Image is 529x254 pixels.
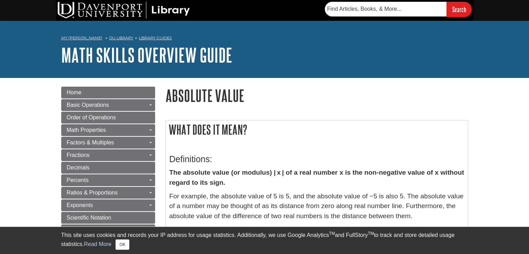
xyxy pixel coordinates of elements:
[169,191,464,221] p: For example, the absolute value of 5 is 5, and the absolute value of −5 is also 5. The absolute v...
[169,169,464,186] strong: The absolute value (or modulus) | x | of a real number x is the non-negative value of x without r...
[169,226,379,233] strong: The absolute value has the following four fundamental properties:
[61,149,155,161] a: Fractions
[67,190,118,196] span: Ratios & Proportions
[67,102,109,108] span: Basic Operations
[61,99,155,111] a: Basic Operations
[166,87,468,104] h1: Absolute Value
[61,212,155,224] a: Scientific Notation
[61,137,155,149] a: Factors & Multiples
[329,231,335,236] sup: TM
[325,2,472,17] form: Searches DU Library's articles, books, and more
[84,241,111,247] a: Read More
[67,202,93,208] span: Exponents
[67,152,90,158] span: Fractions
[61,112,155,124] a: Order of Operations
[61,224,155,236] a: Averages
[61,187,155,199] a: Ratios & Proportions
[325,2,447,16] input: Find Articles, Books, & More...
[61,174,155,186] a: Percents
[169,154,464,164] h3: Definitions:
[67,89,82,95] span: Home
[447,2,472,17] input: Search
[115,239,129,250] button: Close
[61,33,468,45] nav: breadcrumb
[61,124,155,136] a: Math Properties
[61,231,468,250] div: This site uses cookies and records your IP address for usage statistics. Additionally, we use Goo...
[61,87,155,98] a: Home
[67,165,90,170] span: Decimals
[67,114,116,120] span: Order of Operations
[67,215,111,221] span: Scientific Notation
[58,2,190,18] img: DU Library
[61,35,102,41] a: My [PERSON_NAME]
[109,35,133,40] a: DU Library
[61,44,232,66] a: Math Skills Overview Guide
[139,35,172,40] a: Library Guides
[61,199,155,211] a: Exponents
[67,177,89,183] span: Percents
[67,127,106,133] span: Math Properties
[61,162,155,174] a: Decimals
[368,231,374,236] sup: TM
[166,120,468,139] h2: What does it mean?
[67,140,114,145] span: Factors & Multiples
